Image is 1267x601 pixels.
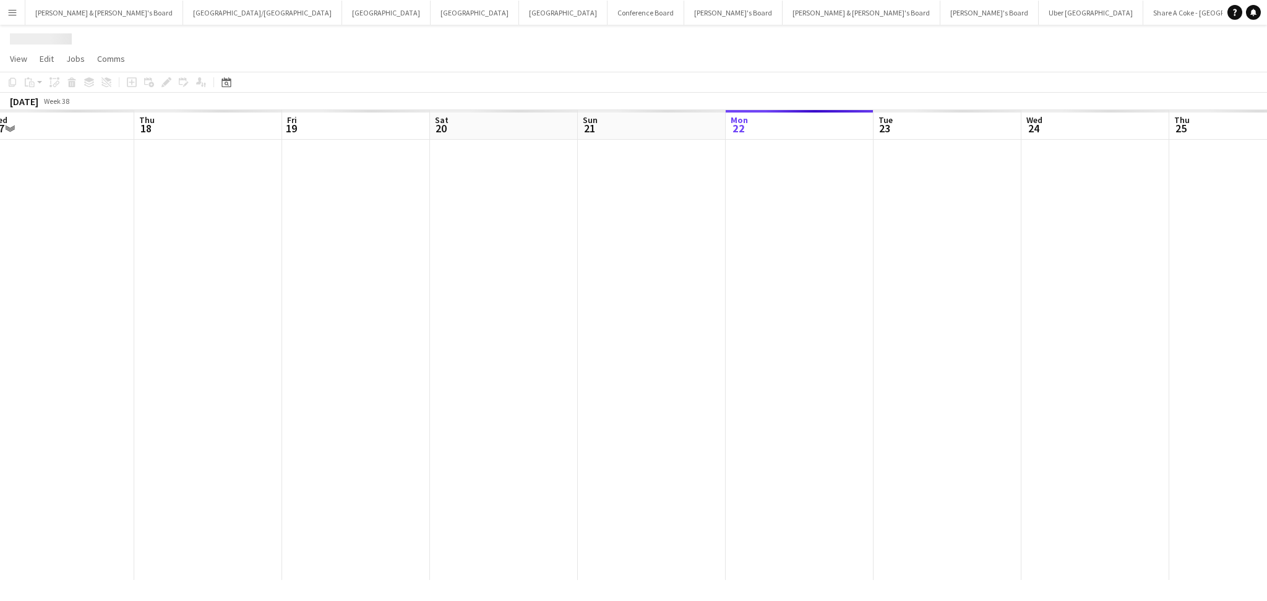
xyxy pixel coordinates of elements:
button: [GEOGRAPHIC_DATA] [342,1,431,25]
button: [PERSON_NAME]'s Board [684,1,783,25]
button: [GEOGRAPHIC_DATA]/[GEOGRAPHIC_DATA] [183,1,342,25]
button: Conference Board [608,1,684,25]
button: [PERSON_NAME] & [PERSON_NAME]'s Board [25,1,183,25]
button: [PERSON_NAME]'s Board [940,1,1039,25]
button: [GEOGRAPHIC_DATA] [431,1,519,25]
button: [PERSON_NAME] & [PERSON_NAME]'s Board [783,1,940,25]
button: [GEOGRAPHIC_DATA] [519,1,608,25]
button: Uber [GEOGRAPHIC_DATA] [1039,1,1143,25]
